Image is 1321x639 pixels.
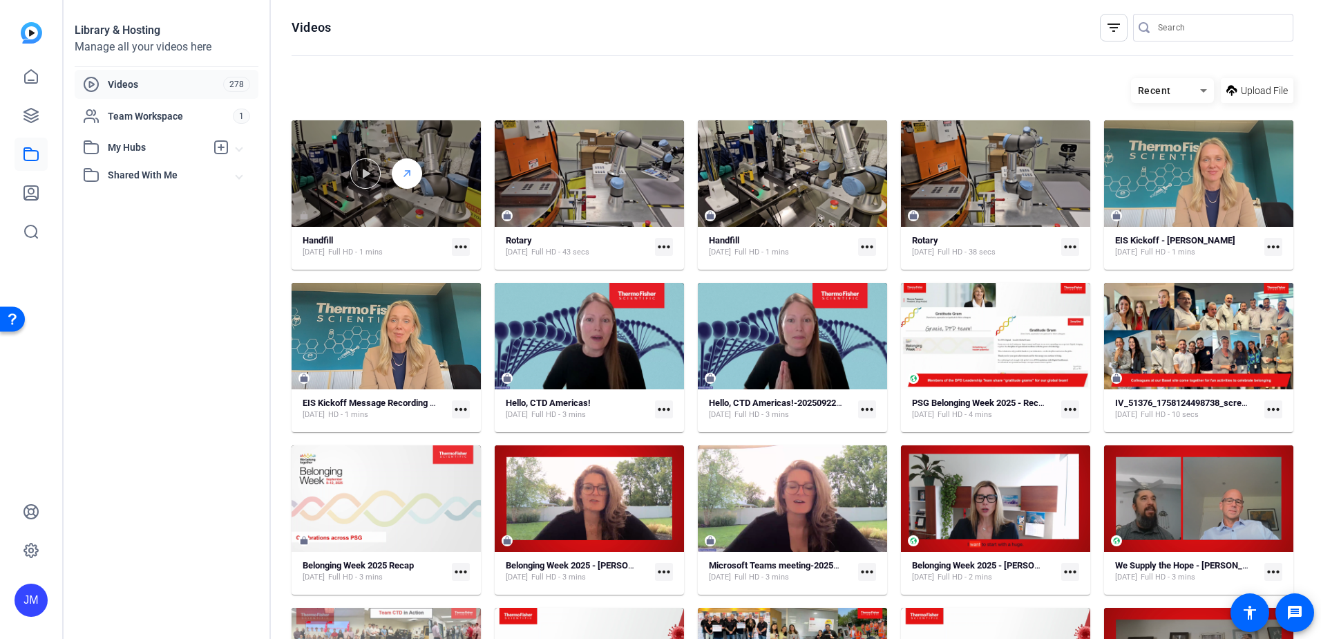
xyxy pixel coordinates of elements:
[108,77,223,91] span: Videos
[303,560,414,571] strong: Belonging Week 2025 Recap
[1115,560,1259,583] a: We Supply the Hope - [PERSON_NAME][DATE]Full HD - 3 mins
[1138,85,1171,96] span: Recent
[1115,398,1259,420] a: IV_51376_1758124498738_screen[DATE]Full HD - 10 secs
[709,398,853,420] a: Hello, CTD Americas!-20250922_170448-Meeting Recording[DATE]Full HD - 3 mins
[858,238,876,256] mat-icon: more_horiz
[734,247,789,258] span: Full HD - 1 mins
[709,560,963,571] strong: Microsoft Teams meeting-20250905_163526-Meeting Recording
[531,409,586,420] span: Full HD - 3 mins
[328,409,368,420] span: HD - 1 mins
[1115,398,1251,408] strong: IV_51376_1758124498738_screen
[912,560,1056,583] a: Belonging Week 2025 - [PERSON_NAME][DATE]Full HD - 2 mins
[912,235,938,246] strong: Rotary
[452,238,470,256] mat-icon: more_horiz
[292,19,331,36] h1: Videos
[1286,604,1303,621] mat-icon: message
[1061,563,1079,581] mat-icon: more_horiz
[506,409,528,420] span: [DATE]
[655,400,673,418] mat-icon: more_horiz
[709,235,853,258] a: Handfill[DATE]Full HD - 1 mins
[1115,235,1259,258] a: EIS Kickoff - [PERSON_NAME][DATE]Full HD - 1 mins
[303,398,446,420] a: EIS Kickoff Message Recording - [PERSON_NAME]-EIS Kickoff Message Recording - [PERSON_NAME]-ABoss...
[709,572,731,583] span: [DATE]
[506,247,528,258] span: [DATE]
[912,247,934,258] span: [DATE]
[938,572,992,583] span: Full HD - 2 mins
[709,247,731,258] span: [DATE]
[75,161,258,189] mat-expansion-panel-header: Shared With Me
[531,247,589,258] span: Full HD - 43 secs
[506,560,666,571] strong: Belonging Week 2025 - [PERSON_NAME]
[912,398,1048,408] strong: PSG Belonging Week 2025 - Recap
[303,398,934,408] strong: EIS Kickoff Message Recording - [PERSON_NAME]-EIS Kickoff Message Recording - [PERSON_NAME]-ABoss...
[303,235,333,246] strong: Handfill
[912,572,934,583] span: [DATE]
[912,409,934,420] span: [DATE]
[303,560,446,583] a: Belonging Week 2025 Recap[DATE]Full HD - 3 mins
[303,572,325,583] span: [DATE]
[506,235,649,258] a: Rotary[DATE]Full HD - 43 secs
[1115,572,1137,583] span: [DATE]
[1221,78,1293,103] button: Upload File
[709,398,947,408] strong: Hello, CTD Americas!-20250922_170448-Meeting Recording
[1158,19,1282,36] input: Search
[108,140,206,155] span: My Hubs
[506,235,532,246] strong: Rotary
[912,560,1072,571] strong: Belonging Week 2025 - [PERSON_NAME]
[15,584,48,617] div: JM
[233,109,250,124] span: 1
[912,235,1056,258] a: Rotary[DATE]Full HD - 38 secs
[303,409,325,420] span: [DATE]
[108,109,233,123] span: Team Workspace
[734,409,789,420] span: Full HD - 3 mins
[223,77,250,92] span: 278
[1141,409,1199,420] span: Full HD - 10 secs
[303,235,446,258] a: Handfill[DATE]Full HD - 1 mins
[655,238,673,256] mat-icon: more_horiz
[531,572,586,583] span: Full HD - 3 mins
[912,398,1056,420] a: PSG Belonging Week 2025 - Recap[DATE]Full HD - 4 mins
[1141,572,1195,583] span: Full HD - 3 mins
[75,133,258,161] mat-expansion-panel-header: My Hubs
[506,572,528,583] span: [DATE]
[1264,563,1282,581] mat-icon: more_horiz
[75,22,258,39] div: Library & Hosting
[709,235,739,246] strong: Handfill
[328,247,383,258] span: Full HD - 1 mins
[1061,238,1079,256] mat-icon: more_horiz
[75,39,258,55] div: Manage all your videos here
[328,572,383,583] span: Full HD - 3 mins
[108,168,236,183] span: Shared With Me
[1115,560,1270,571] strong: We Supply the Hope - [PERSON_NAME]
[1115,247,1137,258] span: [DATE]
[1115,235,1235,246] strong: EIS Kickoff - [PERSON_NAME]
[21,22,42,44] img: blue-gradient.svg
[452,563,470,581] mat-icon: more_horiz
[734,572,789,583] span: Full HD - 3 mins
[1141,247,1195,258] span: Full HD - 1 mins
[452,400,470,418] mat-icon: more_horiz
[938,247,996,258] span: Full HD - 38 secs
[1115,409,1137,420] span: [DATE]
[1242,604,1258,621] mat-icon: accessibility
[303,247,325,258] span: [DATE]
[506,398,649,420] a: Hello, CTD Americas![DATE]Full HD - 3 mins
[1105,19,1122,36] mat-icon: filter_list
[858,563,876,581] mat-icon: more_horiz
[655,563,673,581] mat-icon: more_horiz
[709,560,853,583] a: Microsoft Teams meeting-20250905_163526-Meeting Recording[DATE]Full HD - 3 mins
[1061,400,1079,418] mat-icon: more_horiz
[1241,84,1288,98] span: Upload File
[709,409,731,420] span: [DATE]
[1264,238,1282,256] mat-icon: more_horiz
[506,560,649,583] a: Belonging Week 2025 - [PERSON_NAME][DATE]Full HD - 3 mins
[938,409,992,420] span: Full HD - 4 mins
[1264,400,1282,418] mat-icon: more_horiz
[858,400,876,418] mat-icon: more_horiz
[506,398,591,408] strong: Hello, CTD Americas!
